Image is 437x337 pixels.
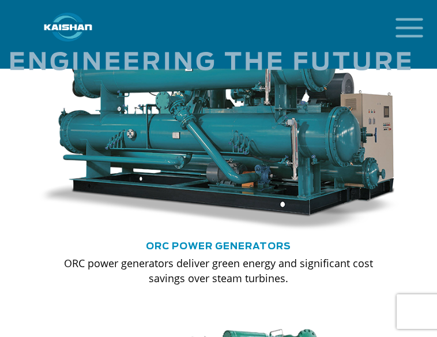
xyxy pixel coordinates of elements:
a: mobile menu [391,14,410,34]
p: ORC power generators deliver green energy and significant cost savings over steam turbines. [59,256,378,286]
img: kaishan logo [25,13,111,42]
img: Engineering the future [10,42,410,70]
a: ORC Power Generators [146,242,291,251]
img: machine [36,3,402,232]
